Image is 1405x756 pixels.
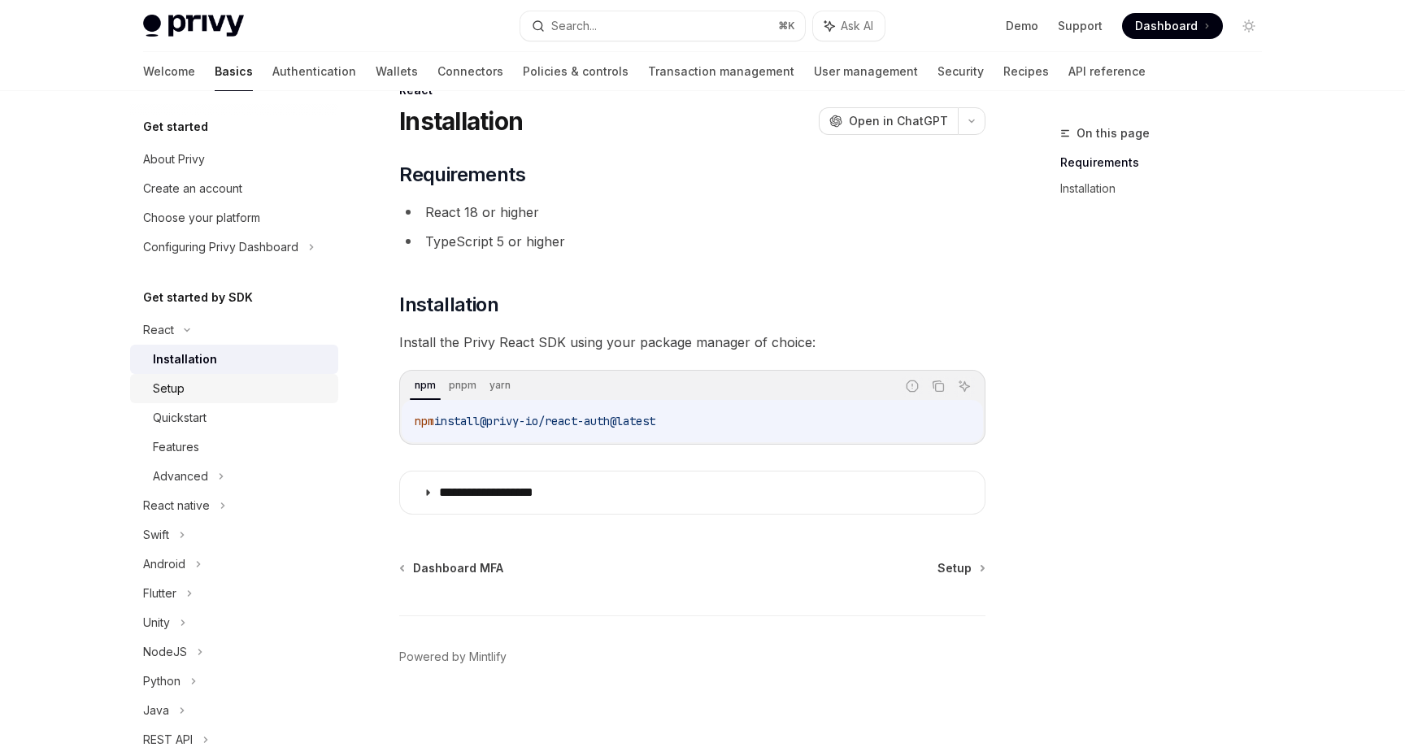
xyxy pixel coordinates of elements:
[937,560,984,576] a: Setup
[1135,18,1198,34] span: Dashboard
[410,376,441,395] div: npm
[130,345,338,374] a: Installation
[928,376,949,397] button: Copy the contents from the code block
[1068,52,1146,91] a: API reference
[153,408,207,428] div: Quickstart
[130,174,338,203] a: Create an account
[143,288,253,307] h5: Get started by SDK
[415,414,434,428] span: npm
[1060,150,1275,176] a: Requirements
[143,496,210,515] div: React native
[413,560,503,576] span: Dashboard MFA
[551,16,597,36] div: Search...
[399,106,523,136] h1: Installation
[143,208,260,228] div: Choose your platform
[401,560,503,576] a: Dashboard MFA
[153,467,208,486] div: Advanced
[143,701,169,720] div: Java
[778,20,795,33] span: ⌘ K
[902,376,923,397] button: Report incorrect code
[153,350,217,369] div: Installation
[937,52,984,91] a: Security
[849,113,948,129] span: Open in ChatGPT
[813,11,885,41] button: Ask AI
[143,671,181,691] div: Python
[485,376,515,395] div: yarn
[437,52,503,91] a: Connectors
[215,52,253,91] a: Basics
[130,374,338,403] a: Setup
[1058,18,1103,34] a: Support
[376,52,418,91] a: Wallets
[143,179,242,198] div: Create an account
[399,201,985,224] li: React 18 or higher
[1236,13,1262,39] button: Toggle dark mode
[399,331,985,354] span: Install the Privy React SDK using your package manager of choice:
[143,117,208,137] h5: Get started
[1006,18,1038,34] a: Demo
[1122,13,1223,39] a: Dashboard
[143,150,205,169] div: About Privy
[444,376,481,395] div: pnpm
[523,52,629,91] a: Policies & controls
[1060,176,1275,202] a: Installation
[520,11,805,41] button: Search...⌘K
[143,52,195,91] a: Welcome
[399,162,525,188] span: Requirements
[143,525,169,545] div: Swift
[648,52,794,91] a: Transaction management
[143,642,187,662] div: NodeJS
[937,560,972,576] span: Setup
[1077,124,1150,143] span: On this page
[130,145,338,174] a: About Privy
[143,584,176,603] div: Flutter
[143,730,193,749] div: REST API
[130,203,338,232] a: Choose your platform
[143,320,174,340] div: React
[272,52,356,91] a: Authentication
[399,649,507,665] a: Powered by Mintlify
[399,292,498,318] span: Installation
[143,15,244,37] img: light logo
[819,107,958,135] button: Open in ChatGPT
[480,414,655,428] span: @privy-io/react-auth@latest
[434,414,480,428] span: install
[153,379,185,398] div: Setup
[143,237,298,257] div: Configuring Privy Dashboard
[399,230,985,253] li: TypeScript 5 or higher
[954,376,975,397] button: Ask AI
[143,613,170,632] div: Unity
[130,432,338,462] a: Features
[1003,52,1049,91] a: Recipes
[143,554,185,574] div: Android
[153,437,199,457] div: Features
[130,403,338,432] a: Quickstart
[814,52,918,91] a: User management
[841,18,873,34] span: Ask AI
